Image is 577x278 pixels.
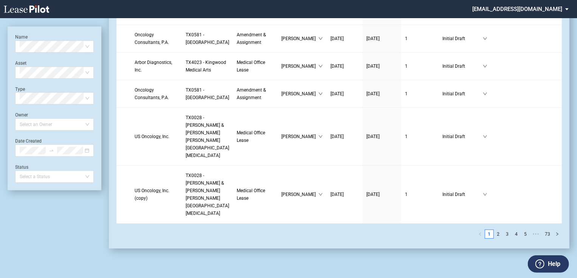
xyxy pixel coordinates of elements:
a: [DATE] [366,133,397,140]
label: Date Created [15,138,42,144]
span: to [49,148,54,153]
a: [DATE] [330,62,359,70]
li: Next 5 Pages [530,230,542,239]
span: down [483,36,487,41]
span: TX0028 - Baylor Scott & White Charles A. Sammons Cancer Center [186,115,229,158]
li: Next Page [553,230,562,239]
span: TX0581 - Bay Area Professional Plaza [186,32,229,45]
span: 1 [405,134,408,139]
span: down [483,92,487,96]
span: Initial Draft [442,191,483,198]
label: Help [548,259,560,269]
span: TX0581 - Bay Area Professional Plaza [186,87,229,100]
span: [DATE] [330,91,344,96]
a: 1 [405,62,435,70]
a: TX0028 - [PERSON_NAME] & [PERSON_NAME] [PERSON_NAME][GEOGRAPHIC_DATA][MEDICAL_DATA] [186,114,229,159]
a: [DATE] [330,191,359,198]
label: Name [15,34,28,40]
a: 1 [405,191,435,198]
a: [DATE] [366,35,397,42]
span: [DATE] [366,134,380,139]
span: 1 [405,64,408,69]
span: down [318,192,323,197]
a: Medical Office Lease [237,187,274,202]
a: TX0581 - [GEOGRAPHIC_DATA] [186,86,229,101]
span: Initial Draft [442,133,483,140]
a: [DATE] [330,90,359,98]
a: TX4023 - Kingwood Medical Arts [186,59,229,74]
span: [DATE] [330,64,344,69]
li: 3 [503,230,512,239]
a: TX0581 - [GEOGRAPHIC_DATA] [186,31,229,46]
span: left [478,232,482,236]
span: Initial Draft [442,35,483,42]
span: TX4023 - Kingwood Medical Arts [186,60,226,73]
span: Oncology Consultants, P.A. [135,87,169,100]
span: Medical Office Lease [237,60,265,73]
a: 3 [503,230,512,238]
span: [DATE] [366,192,380,197]
li: 2 [494,230,503,239]
a: Oncology Consultants, P.A. [135,31,178,46]
li: 4 [512,230,521,239]
a: 2 [494,230,503,238]
span: Medical Office Lease [237,130,265,143]
a: [DATE] [330,133,359,140]
label: Type [15,87,25,92]
span: [DATE] [366,91,380,96]
label: Asset [15,61,26,66]
a: [DATE] [330,35,359,42]
span: ••• [530,230,542,239]
span: [DATE] [330,192,344,197]
a: [DATE] [366,62,397,70]
span: Initial Draft [442,62,483,70]
span: down [318,92,323,96]
span: down [483,134,487,139]
a: 1 [405,35,435,42]
a: Medical Office Lease [237,129,274,144]
a: Arbor Diagnostics, Inc. [135,59,178,74]
a: [DATE] [366,191,397,198]
li: Previous Page [476,230,485,239]
label: Owner [15,112,28,118]
li: 1 [485,230,494,239]
span: Medical Office Lease [237,188,265,201]
span: Amendment & Assignment [237,87,266,100]
li: 5 [521,230,530,239]
span: [PERSON_NAME] [281,90,318,98]
li: 73 [542,230,553,239]
label: Status [15,165,28,170]
span: Oncology Consultants, P.A. [135,32,169,45]
a: 1 [485,230,493,238]
span: 1 [405,192,408,197]
a: TX0028 - [PERSON_NAME] & [PERSON_NAME] [PERSON_NAME][GEOGRAPHIC_DATA][MEDICAL_DATA] [186,172,229,217]
span: Initial Draft [442,90,483,98]
span: down [318,64,323,68]
span: [PERSON_NAME] [281,133,318,140]
span: Amendment & Assignment [237,32,266,45]
span: US Oncology, Inc. [135,134,169,139]
a: Medical Office Lease [237,59,274,74]
a: [DATE] [366,90,397,98]
span: [DATE] [366,36,380,41]
span: Arbor Diagnostics, Inc. [135,60,172,73]
span: [DATE] [330,36,344,41]
span: 1 [405,36,408,41]
span: [DATE] [366,64,380,69]
a: US Oncology, Inc. [135,133,178,140]
a: Amendment & Assignment [237,86,274,101]
span: [PERSON_NAME] [281,35,318,42]
span: down [318,36,323,41]
button: Help [528,255,569,273]
span: 1 [405,91,408,96]
a: US Oncology, Inc. (copy) [135,187,178,202]
a: 5 [521,230,530,238]
span: swap-right [49,148,54,153]
span: US Oncology, Inc. (copy) [135,188,169,201]
a: 73 [543,230,552,238]
span: TX0028 - Baylor Scott & White Charles A. Sammons Cancer Center [186,173,229,216]
a: 4 [512,230,521,238]
span: right [555,232,559,236]
span: down [318,134,323,139]
a: 1 [405,133,435,140]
